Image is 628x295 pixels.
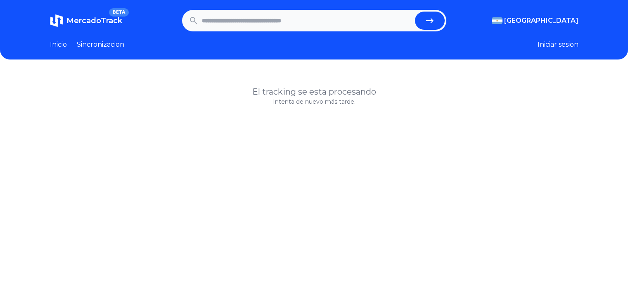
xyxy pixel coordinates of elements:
[492,16,578,26] button: [GEOGRAPHIC_DATA]
[66,16,122,25] span: MercadoTrack
[50,86,578,98] h1: El tracking se esta procesando
[50,14,122,27] a: MercadoTrackBETA
[50,14,63,27] img: MercadoTrack
[50,40,67,50] a: Inicio
[538,40,578,50] button: Iniciar sesion
[50,98,578,106] p: Intenta de nuevo más tarde.
[109,8,128,17] span: BETA
[77,40,124,50] a: Sincronizacion
[492,17,502,24] img: Argentina
[504,16,578,26] span: [GEOGRAPHIC_DATA]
